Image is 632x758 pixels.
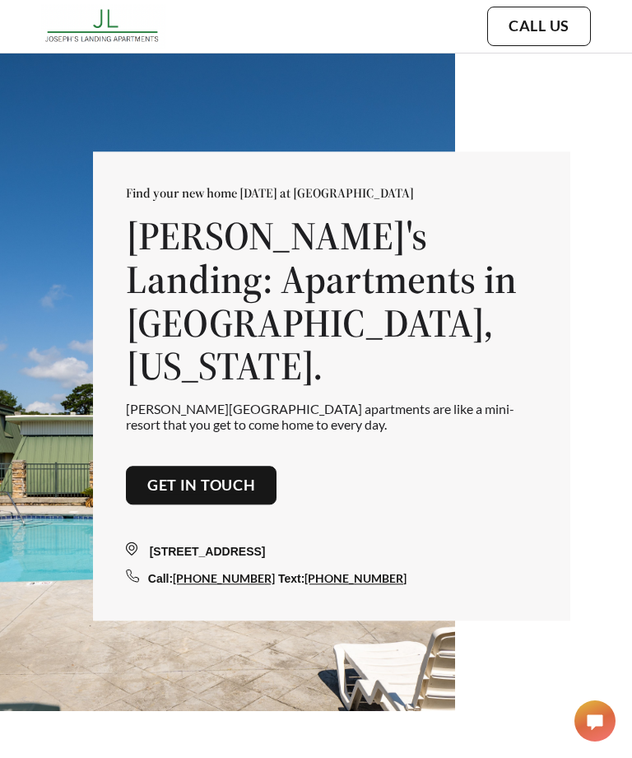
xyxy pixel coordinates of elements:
[173,571,275,585] a: [PHONE_NUMBER]
[126,466,277,505] button: Get in touch
[126,184,537,201] p: Find your new home [DATE] at [GEOGRAPHIC_DATA]
[278,572,304,585] span: Text:
[126,542,537,560] div: [STREET_ADDRESS]
[148,572,173,585] span: Call:
[509,17,569,35] a: Call Us
[41,4,165,49] img: Company logo
[304,571,407,585] a: [PHONE_NUMBER]
[126,401,537,432] p: [PERSON_NAME][GEOGRAPHIC_DATA] apartments are like a mini-resort that you get to come home to eve...
[487,7,591,46] button: Call Us
[147,477,256,495] a: Get in touch
[126,214,537,388] h1: [PERSON_NAME]'s Landing: Apartments in [GEOGRAPHIC_DATA], [US_STATE].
